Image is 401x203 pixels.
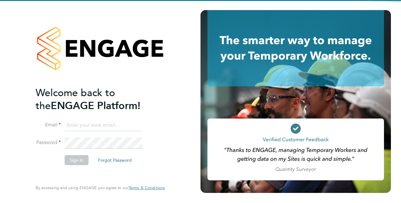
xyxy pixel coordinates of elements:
[129,185,165,190] a: Terms & Conditions
[36,185,165,190] span: By accessing and using ENGAGE you agree to our
[93,155,137,165] button: Forgot Password
[36,86,159,112] h2: ENGAGE Platform!
[36,122,61,128] label: Email
[65,120,142,131] input: Enter your work email...
[36,87,115,112] span: Welcome back to the
[65,155,89,165] button: Sign In
[36,139,61,146] label: Password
